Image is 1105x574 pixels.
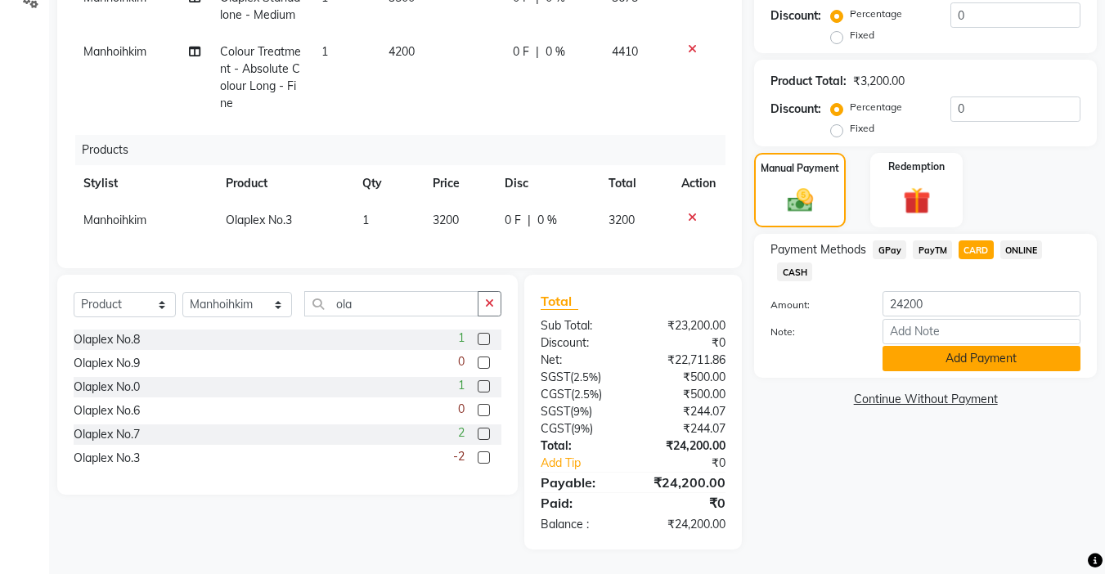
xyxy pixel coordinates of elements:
[541,387,571,401] span: CGST
[528,352,633,369] div: Net:
[458,377,465,394] span: 1
[528,369,633,386] div: ( )
[873,240,906,259] span: GPay
[536,43,539,61] span: |
[850,121,874,136] label: Fixed
[850,100,902,114] label: Percentage
[353,165,423,202] th: Qty
[574,388,599,401] span: 2.5%
[853,73,905,90] div: ₹3,200.00
[883,346,1080,371] button: Add Payment
[541,370,570,384] span: SGST
[537,212,557,229] span: 0 %
[83,213,146,227] span: Manhoihkim
[74,165,216,202] th: Stylist
[770,73,847,90] div: Product Total:
[74,426,140,443] div: Olaplex No.7
[770,7,821,25] div: Discount:
[528,473,633,492] div: Payable:
[495,165,599,202] th: Disc
[574,422,590,435] span: 9%
[758,325,869,339] label: Note:
[633,516,738,533] div: ₹24,200.00
[959,240,994,259] span: CARD
[541,293,578,310] span: Total
[757,391,1094,408] a: Continue Without Payment
[226,213,292,227] span: Olaplex No.3
[612,44,638,59] span: 4410
[458,424,465,442] span: 2
[633,420,738,437] div: ₹244.07
[321,44,328,59] span: 1
[74,402,140,419] div: Olaplex No.6
[389,44,415,59] span: 4200
[83,44,146,59] span: Manhoihkim
[913,240,952,259] span: PayTM
[633,369,738,386] div: ₹500.00
[573,370,598,383] span: 2.5%
[633,473,738,492] div: ₹24,200.00
[633,352,738,369] div: ₹22,711.86
[573,405,589,418] span: 9%
[458,401,465,418] span: 0
[528,212,531,229] span: |
[74,450,140,467] div: Olaplex No.3
[74,379,140,396] div: Olaplex No.0
[433,213,459,227] span: 3200
[633,386,738,403] div: ₹500.00
[651,455,739,472] div: ₹0
[423,165,496,202] th: Price
[770,101,821,118] div: Discount:
[528,317,633,334] div: Sub Total:
[541,404,570,419] span: SGST
[505,212,521,229] span: 0 F
[672,165,725,202] th: Action
[546,43,565,61] span: 0 %
[761,161,839,176] label: Manual Payment
[362,213,369,227] span: 1
[895,184,939,217] img: _gift.svg
[74,355,140,372] div: Olaplex No.9
[220,44,301,110] span: Colour Treatment - Absolute Colour Long - Fine
[528,493,633,513] div: Paid:
[1000,240,1043,259] span: ONLINE
[633,493,738,513] div: ₹0
[633,334,738,352] div: ₹0
[758,298,869,312] label: Amount:
[599,165,672,202] th: Total
[528,437,633,455] div: Total:
[850,28,874,43] label: Fixed
[850,7,902,21] label: Percentage
[304,291,478,316] input: Search or Scan
[458,353,465,370] span: 0
[777,262,812,281] span: CASH
[528,334,633,352] div: Discount:
[528,386,633,403] div: ( )
[633,403,738,420] div: ₹244.07
[528,420,633,437] div: ( )
[74,331,140,348] div: Olaplex No.8
[458,330,465,347] span: 1
[883,291,1080,316] input: Amount
[528,516,633,533] div: Balance :
[75,135,738,165] div: Products
[770,241,866,258] span: Payment Methods
[779,186,821,215] img: _cash.svg
[528,403,633,420] div: ( )
[513,43,529,61] span: 0 F
[609,213,635,227] span: 3200
[888,159,945,174] label: Redemption
[633,317,738,334] div: ₹23,200.00
[216,165,353,202] th: Product
[528,455,650,472] a: Add Tip
[633,437,738,455] div: ₹24,200.00
[883,319,1080,344] input: Add Note
[541,421,571,436] span: CGST
[453,448,465,465] span: -2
